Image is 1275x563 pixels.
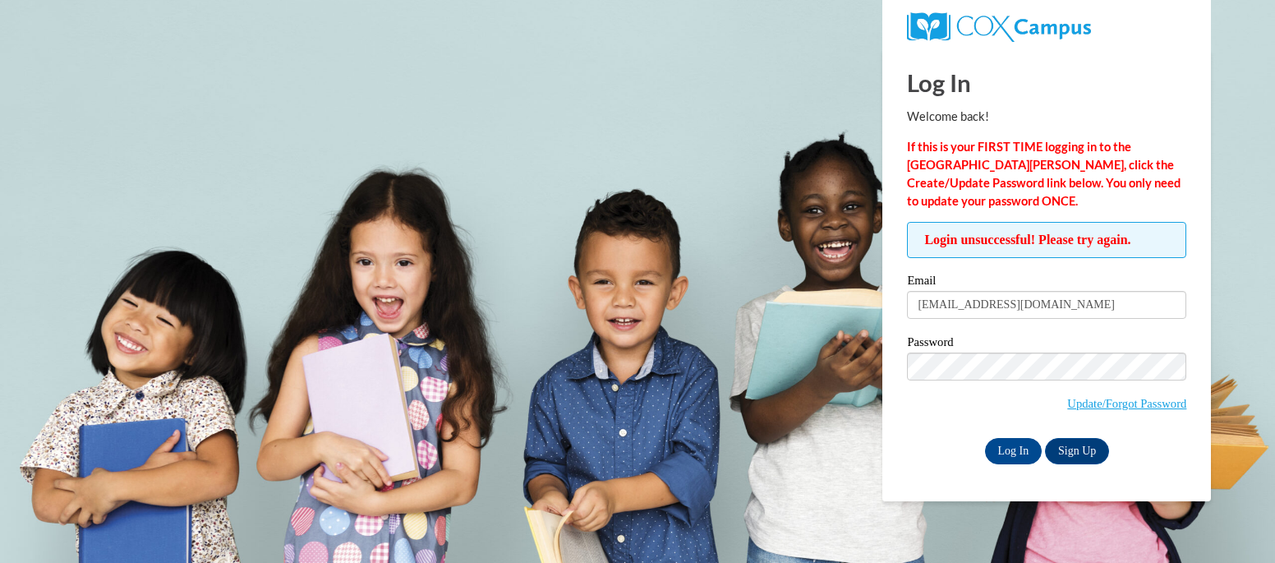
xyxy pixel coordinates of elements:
[907,12,1090,42] img: COX Campus
[907,108,1186,126] p: Welcome back!
[985,438,1043,464] input: Log In
[1045,438,1109,464] a: Sign Up
[907,66,1186,99] h1: Log In
[907,19,1090,33] a: COX Campus
[907,275,1186,291] label: Email
[907,222,1186,258] span: Login unsuccessful! Please try again.
[1067,397,1186,410] a: Update/Forgot Password
[907,140,1181,208] strong: If this is your FIRST TIME logging in to the [GEOGRAPHIC_DATA][PERSON_NAME], click the Create/Upd...
[907,336,1186,353] label: Password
